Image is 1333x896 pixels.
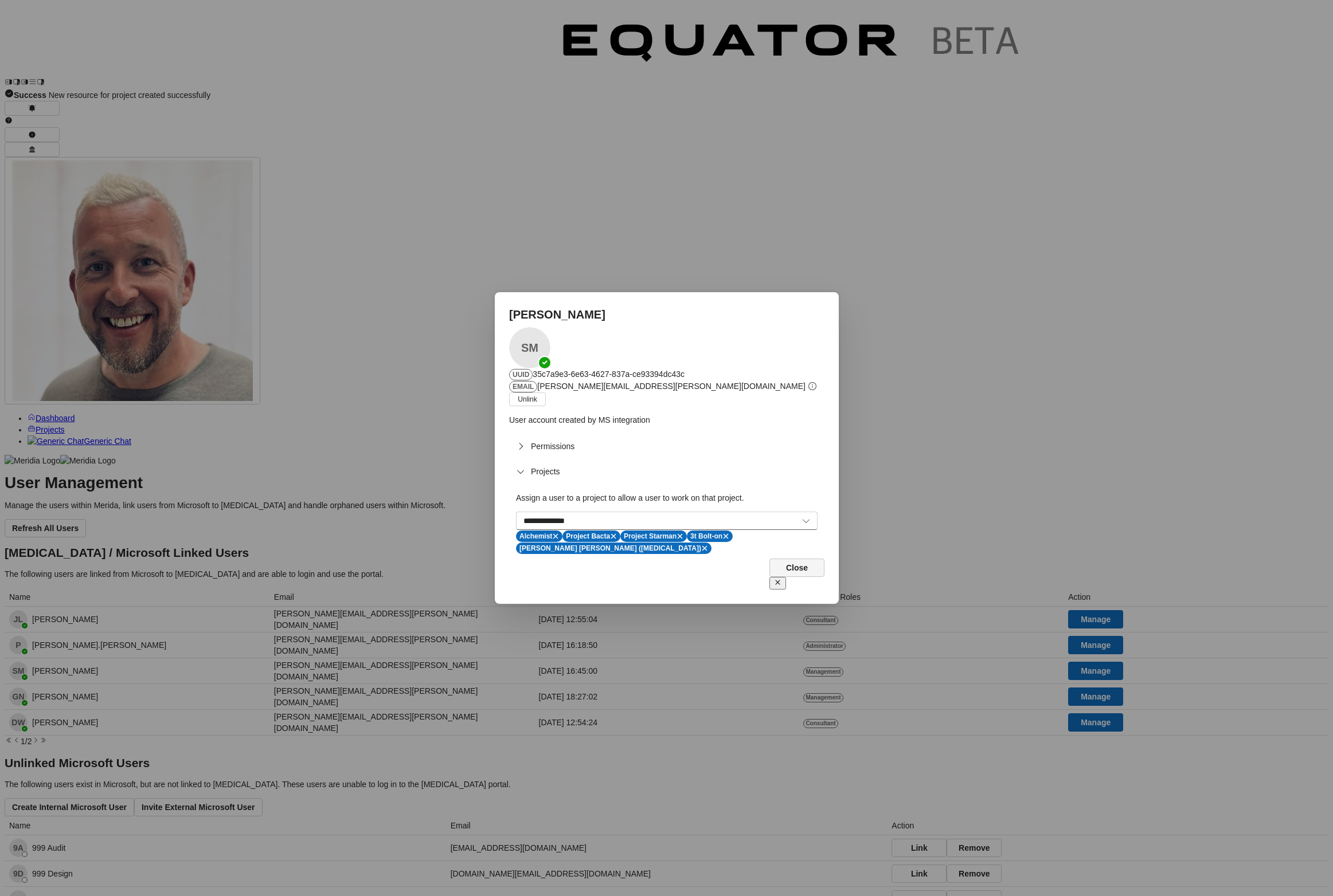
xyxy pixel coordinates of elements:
div: UUID [509,369,533,380]
span: Stephen Mcbride [509,327,550,368]
div: 3t Bolt-on [687,530,733,542]
button: Projects [509,459,824,484]
div: available [539,357,550,368]
div: Alchemist [516,530,562,542]
button: Permissions [509,434,824,459]
p: Assign a user to a project to allow a user to work on that project. [516,492,818,504]
div: [PERSON_NAME] [PERSON_NAME] ([MEDICAL_DATA]) [516,543,712,554]
button: information [805,379,819,393]
h2: [PERSON_NAME] [509,306,824,323]
label: [PERSON_NAME][EMAIL_ADDRESS][PERSON_NAME][DOMAIN_NAME] [537,382,806,391]
button: Unlink [509,392,546,406]
button: Close [769,559,824,577]
div: Project Starman [620,530,687,542]
span: 35c7a9e3-6e63-4627-837a-ce93394dc43c [533,370,685,379]
div: EMAIL [509,381,537,392]
span: SM [509,327,550,368]
div: Project Bacta [562,530,620,542]
p: User account created by MS integration [509,414,824,426]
